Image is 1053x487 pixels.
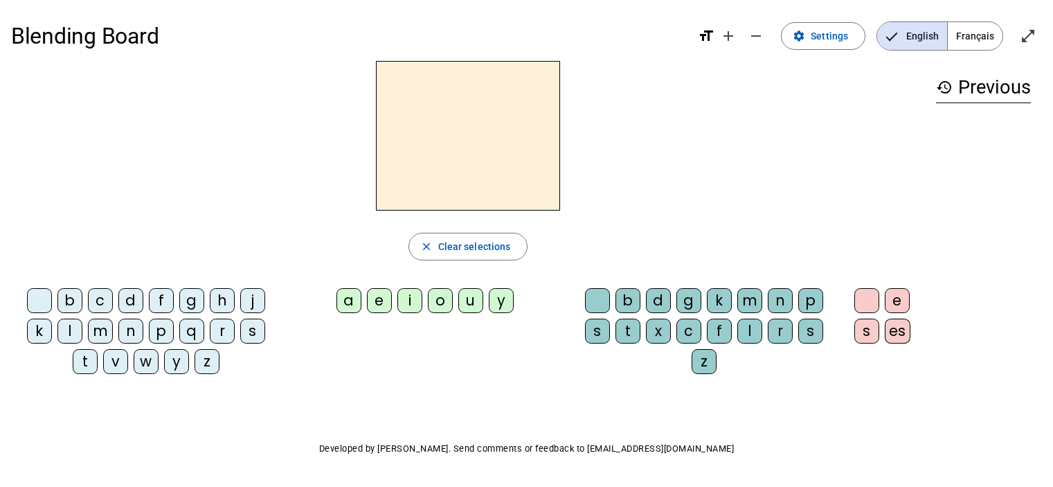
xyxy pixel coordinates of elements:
div: d [118,288,143,313]
div: j [240,288,265,313]
div: es [885,319,910,344]
div: s [854,319,879,344]
div: t [615,319,640,344]
mat-icon: remove [748,28,764,44]
mat-icon: add [720,28,737,44]
span: English [877,22,947,50]
div: r [210,319,235,344]
button: Settings [781,22,865,50]
mat-icon: settings [793,30,805,42]
div: h [210,288,235,313]
div: r [768,319,793,344]
div: v [103,349,128,374]
mat-icon: history [936,79,953,96]
div: p [798,288,823,313]
div: c [676,319,701,344]
div: q [179,319,204,344]
div: n [768,288,793,313]
div: m [737,288,762,313]
mat-button-toggle-group: Language selection [876,21,1003,51]
div: z [195,349,219,374]
button: Enter full screen [1014,22,1042,50]
div: f [707,319,732,344]
h1: Blending Board [11,14,687,58]
div: z [692,349,717,374]
div: n [118,319,143,344]
div: b [615,288,640,313]
p: Developed by [PERSON_NAME]. Send comments or feedback to [EMAIL_ADDRESS][DOMAIN_NAME] [11,441,1042,457]
span: Settings [811,28,848,44]
mat-icon: format_size [698,28,714,44]
div: w [134,349,159,374]
div: x [646,319,671,344]
div: u [458,288,483,313]
div: k [707,288,732,313]
div: s [240,319,265,344]
div: t [73,349,98,374]
div: y [489,288,514,313]
div: s [585,319,610,344]
div: e [885,288,910,313]
span: Clear selections [438,238,511,255]
div: k [27,319,52,344]
div: g [179,288,204,313]
div: f [149,288,174,313]
button: Decrease font size [742,22,770,50]
div: g [676,288,701,313]
div: m [88,319,113,344]
div: l [57,319,82,344]
mat-icon: open_in_full [1020,28,1036,44]
h3: Previous [936,72,1031,103]
div: e [367,288,392,313]
div: b [57,288,82,313]
div: p [149,319,174,344]
div: o [428,288,453,313]
span: Français [948,22,1002,50]
div: y [164,349,189,374]
div: c [88,288,113,313]
button: Clear selections [408,233,528,260]
div: a [336,288,361,313]
div: l [737,319,762,344]
button: Increase font size [714,22,742,50]
mat-icon: close [420,240,433,253]
div: d [646,288,671,313]
div: i [397,288,422,313]
div: s [798,319,823,344]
